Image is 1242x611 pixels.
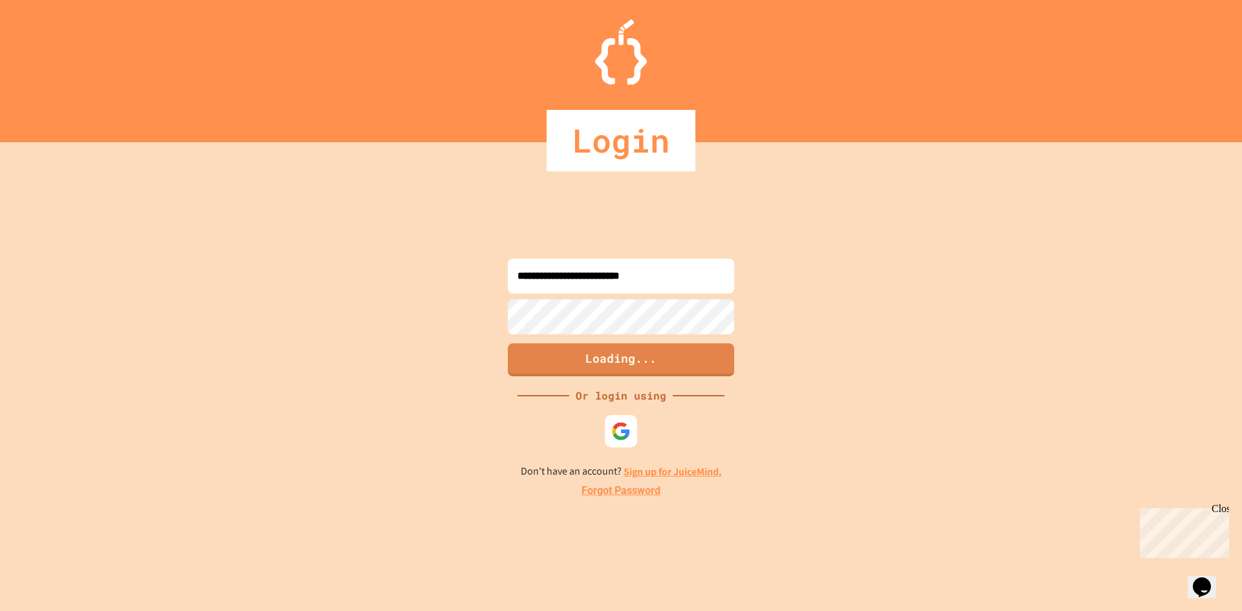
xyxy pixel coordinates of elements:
a: Forgot Password [582,483,660,498]
div: Or login using [569,388,673,403]
div: Login [547,110,695,171]
img: Logo.svg [595,19,647,85]
iframe: chat widget [1135,503,1229,558]
button: Loading... [508,343,734,376]
div: Chat with us now!Close [5,5,89,82]
img: google-icon.svg [611,422,631,441]
p: Don't have an account? [521,464,722,480]
iframe: chat widget [1188,559,1229,598]
a: Sign up for JuiceMind. [624,465,722,478]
